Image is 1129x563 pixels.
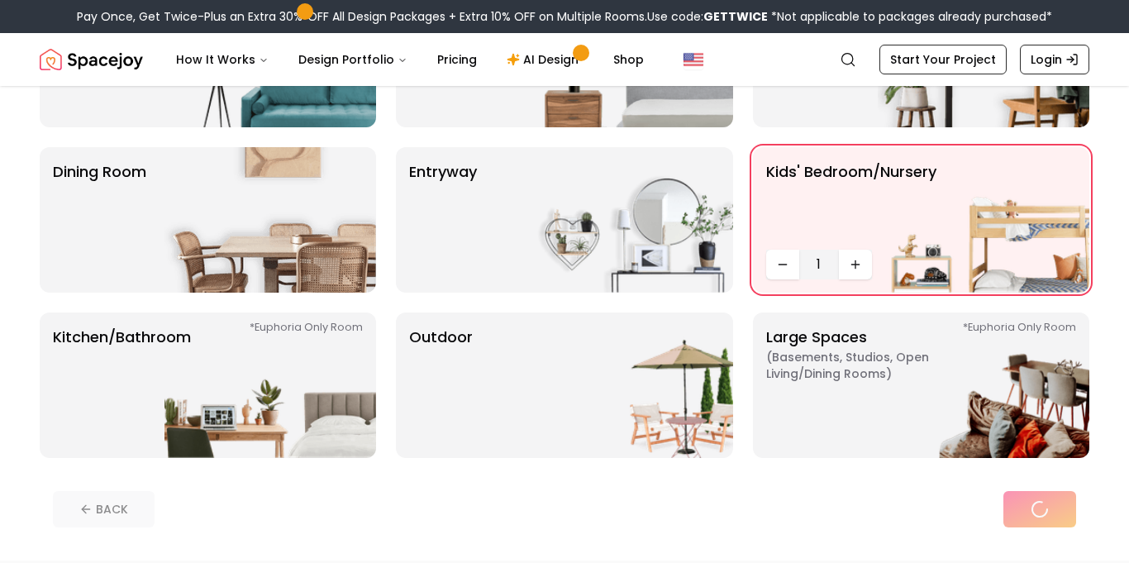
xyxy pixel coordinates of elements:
p: Dining Room [53,160,146,279]
img: Kids' Bedroom/Nursery [878,147,1089,293]
span: *Not applicable to packages already purchased* [768,8,1052,25]
p: Outdoor [409,326,473,445]
img: United States [684,50,703,69]
a: AI Design [493,43,597,76]
p: Kids' Bedroom/Nursery [766,160,936,243]
a: Spacejoy [40,43,143,76]
img: Spacejoy Logo [40,43,143,76]
span: 1 [806,255,832,274]
p: entryway [409,160,477,279]
b: GETTWICE [703,8,768,25]
img: Large Spaces *Euphoria Only [878,313,1089,458]
button: Decrease quantity [766,250,799,279]
button: Increase quantity [839,250,872,279]
div: Pay Once, Get Twice-Plus an Extra 30% OFF All Design Packages + Extra 10% OFF on Multiple Rooms. [77,8,1052,25]
nav: Global [40,33,1089,86]
img: Kitchen/Bathroom *Euphoria Only [164,313,376,458]
nav: Main [163,43,657,76]
img: Dining Room [164,147,376,293]
span: Use code: [647,8,768,25]
img: Outdoor [522,313,733,458]
a: Login [1020,45,1089,74]
button: How It Works [163,43,282,76]
p: Large Spaces [766,326,973,445]
p: Kitchen/Bathroom [53,326,191,445]
button: Design Portfolio [285,43,421,76]
a: Shop [600,43,657,76]
a: Pricing [424,43,490,76]
img: entryway [522,147,733,293]
span: ( Basements, Studios, Open living/dining rooms ) [766,349,973,382]
a: Start Your Project [879,45,1007,74]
